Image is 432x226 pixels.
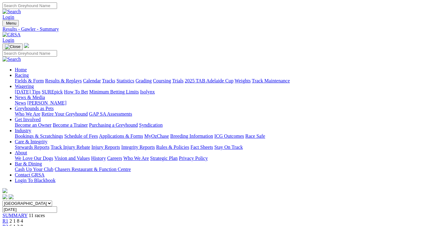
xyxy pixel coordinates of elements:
[15,133,63,139] a: Bookings & Scratchings
[2,50,57,57] input: Search
[235,78,251,83] a: Weights
[214,133,244,139] a: ICG Outcomes
[15,122,430,128] div: Get Involved
[15,73,29,78] a: Racing
[2,32,21,38] img: GRSA
[15,89,430,95] div: Wagering
[89,122,138,128] a: Purchasing a Greyhound
[24,43,29,48] img: logo-grsa-white.png
[42,111,88,117] a: Retire Your Greyhound
[15,78,430,84] div: Racing
[53,122,88,128] a: Become a Trainer
[5,44,20,49] img: Close
[27,100,66,105] a: [PERSON_NAME]
[91,156,106,161] a: History
[185,78,233,83] a: 2025 TAB Adelaide Cup
[54,156,90,161] a: Vision and Values
[15,100,26,105] a: News
[15,89,40,94] a: [DATE] Tips
[15,150,27,155] a: About
[15,145,49,150] a: Stewards Reports
[15,84,34,89] a: Wagering
[2,20,19,26] button: Toggle navigation
[179,156,208,161] a: Privacy Policy
[2,38,14,43] a: Login
[15,128,31,133] a: Industry
[6,21,16,26] span: Menu
[15,156,53,161] a: We Love Our Dogs
[15,145,430,150] div: Care & Integrity
[102,78,115,83] a: Tracks
[15,156,430,161] div: About
[2,9,21,14] img: Search
[42,89,63,94] a: SUREpick
[15,178,56,183] a: Login To Blackbook
[2,57,21,62] img: Search
[15,122,51,128] a: Become an Owner
[121,145,155,150] a: Integrity Reports
[64,89,88,94] a: How To Bet
[15,111,430,117] div: Greyhounds as Pets
[89,89,139,94] a: Minimum Betting Limits
[2,206,57,213] input: Select date
[214,145,243,150] a: Stay On Track
[15,167,53,172] a: Cash Up Your Club
[2,188,7,193] img: logo-grsa-white.png
[10,218,23,224] span: 2 1 8 4
[64,133,98,139] a: Schedule of Fees
[89,111,132,117] a: GAP SA Assessments
[29,213,45,218] span: 11 races
[2,213,27,218] a: SUMMARY
[55,167,131,172] a: Chasers Restaurant & Function Centre
[15,161,42,166] a: Bar & Dining
[15,139,47,144] a: Care & Integrity
[245,133,265,139] a: Race Safe
[172,78,183,83] a: Trials
[15,167,430,172] div: Bar & Dining
[15,172,44,177] a: Contact GRSA
[156,145,189,150] a: Rules & Policies
[91,145,120,150] a: Injury Reports
[15,100,430,106] div: News & Media
[15,67,27,72] a: Home
[15,111,40,117] a: Who We Are
[191,145,213,150] a: Fact Sheets
[136,78,152,83] a: Grading
[2,26,430,32] a: Results - Gawler - Summary
[99,133,143,139] a: Applications & Forms
[15,133,430,139] div: Industry
[2,2,57,9] input: Search
[2,43,23,50] button: Toggle navigation
[2,14,14,20] a: Login
[15,78,44,83] a: Fields & Form
[107,156,122,161] a: Careers
[139,122,163,128] a: Syndication
[15,95,45,100] a: News & Media
[117,78,134,83] a: Statistics
[45,78,82,83] a: Results & Replays
[144,133,169,139] a: MyOzChase
[2,194,7,199] img: facebook.svg
[51,145,90,150] a: Track Injury Rebate
[252,78,290,83] a: Track Maintenance
[123,156,149,161] a: Who We Are
[83,78,101,83] a: Calendar
[15,106,54,111] a: Greyhounds as Pets
[2,218,8,224] a: R1
[9,194,14,199] img: twitter.svg
[15,117,41,122] a: Get Involved
[170,133,213,139] a: Breeding Information
[150,156,178,161] a: Strategic Plan
[140,89,155,94] a: Isolynx
[153,78,171,83] a: Coursing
